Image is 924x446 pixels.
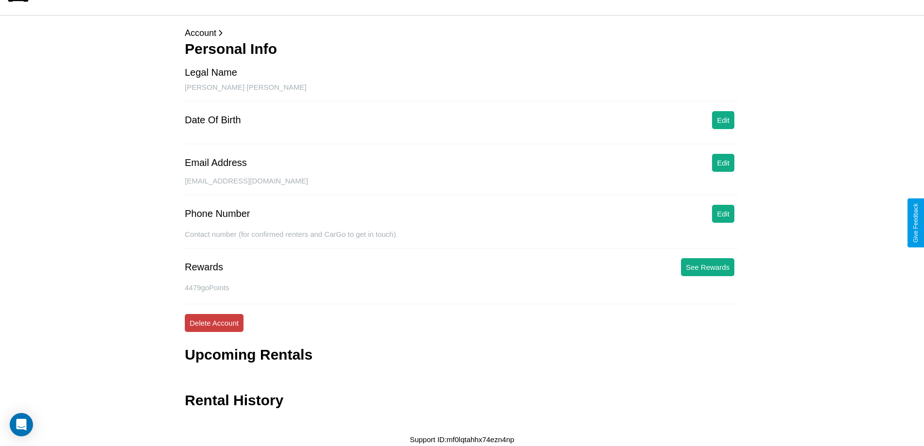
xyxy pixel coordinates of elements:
[185,83,739,101] div: [PERSON_NAME] [PERSON_NAME]
[712,154,734,172] button: Edit
[185,262,223,273] div: Rewards
[185,230,739,248] div: Contact number (for confirmed renters and CarGo to get in touch).
[185,157,247,168] div: Email Address
[185,392,283,409] h3: Rental History
[185,281,739,294] p: 4479 goPoints
[185,115,241,126] div: Date Of Birth
[185,347,312,363] h3: Upcoming Rentals
[912,203,919,243] div: Give Feedback
[185,25,739,41] p: Account
[681,258,734,276] button: See Rewards
[712,111,734,129] button: Edit
[185,314,243,332] button: Delete Account
[10,413,33,436] div: Open Intercom Messenger
[185,208,250,219] div: Phone Number
[185,177,739,195] div: [EMAIL_ADDRESS][DOMAIN_NAME]
[185,41,739,57] h3: Personal Info
[185,67,237,78] div: Legal Name
[410,433,514,446] p: Support ID: mf0lqtahhx74ezn4np
[712,205,734,223] button: Edit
